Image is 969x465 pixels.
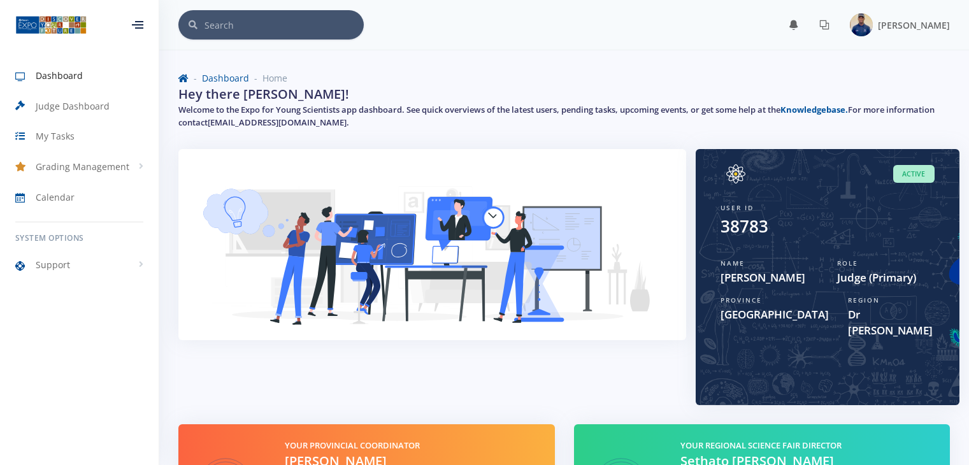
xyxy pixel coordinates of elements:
[721,259,745,268] span: Name
[36,258,70,271] span: Support
[878,19,950,31] span: [PERSON_NAME]
[721,306,829,323] span: [GEOGRAPHIC_DATA]
[840,11,950,39] a: Image placeholder [PERSON_NAME]
[15,15,87,35] img: ...
[208,117,347,128] a: [EMAIL_ADDRESS][DOMAIN_NAME]
[36,160,129,173] span: Grading Management
[780,104,848,115] a: Knowledgebase.
[893,165,935,183] span: Active
[721,203,754,212] span: User ID
[721,269,818,286] span: [PERSON_NAME]
[202,72,249,84] a: Dashboard
[848,306,935,339] span: Dr [PERSON_NAME]
[721,214,768,239] div: 38783
[15,232,143,244] h6: System Options
[837,269,935,286] span: Judge (Primary)
[178,85,349,104] h2: Hey there [PERSON_NAME]!
[36,69,83,82] span: Dashboard
[721,296,762,304] span: Province
[178,104,950,129] h5: Welcome to the Expo for Young Scientists app dashboard. See quick overviews of the latest users, ...
[848,296,880,304] span: Region
[721,164,751,183] img: Image placeholder
[285,440,539,452] h5: Your Provincial Coordinator
[249,71,287,85] li: Home
[36,129,75,143] span: My Tasks
[837,259,858,268] span: Role
[680,440,935,452] h5: Your Regional Science Fair Director
[194,164,671,345] img: Learner
[36,99,110,113] span: Judge Dashboard
[36,190,75,204] span: Calendar
[850,13,873,36] img: Image placeholder
[205,10,364,39] input: Search
[178,71,950,85] nav: breadcrumb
